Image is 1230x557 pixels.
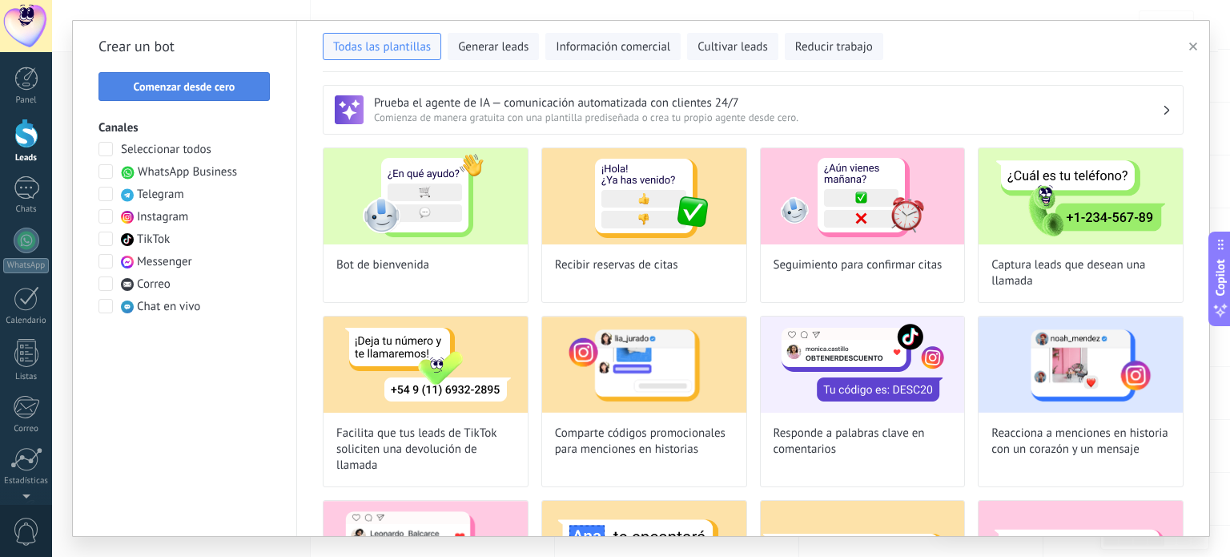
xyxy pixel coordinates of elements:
[3,258,49,273] div: WhatsApp
[137,232,170,248] span: TikTok
[324,148,528,244] img: Bot de bienvenida
[137,254,192,270] span: Messenger
[991,426,1170,458] span: Reacciona a menciones en historia con un corazón y un mensaje
[542,148,746,244] img: Recibir reservas de citas
[555,426,734,458] span: Comparte códigos promocionales para menciones en historias
[458,39,529,55] span: Generar leads
[761,148,965,244] img: Seguimiento para confirmar citas
[1212,259,1228,296] span: Copilot
[98,34,271,59] h2: Crear un bot
[555,257,678,273] span: Recibir reservas de citas
[3,316,50,326] div: Calendario
[3,476,50,486] div: Estadísticas
[336,257,429,273] span: Bot de bienvenida
[333,39,431,55] span: Todas las plantillas
[137,276,171,293] span: Correo
[545,33,681,60] button: Información comercial
[687,33,778,60] button: Cultivar leads
[979,317,1183,413] img: Reacciona a menciones en historia con un corazón y un mensaje
[3,153,50,163] div: Leads
[795,39,873,55] span: Reducir trabajo
[774,257,943,273] span: Seguimiento para confirmar citas
[979,148,1183,244] img: Captura leads que desean una llamada
[137,187,184,203] span: Telegram
[137,299,200,315] span: Chat en vivo
[991,257,1170,289] span: Captura leads que desean una llamada
[137,209,188,225] span: Instagram
[336,426,515,474] span: Facilita que tus leads de TikTok soliciten una devolución de llamada
[697,39,767,55] span: Cultivar leads
[3,204,50,215] div: Chats
[98,72,270,101] button: Comenzar desde cero
[785,33,883,60] button: Reducir trabajo
[3,372,50,382] div: Listas
[448,33,539,60] button: Generar leads
[121,142,211,158] span: Seleccionar todos
[374,111,1162,124] span: Comienza de manera gratuita con una plantilla prediseñada o crea tu propio agente desde cero.
[374,95,1162,111] h3: Prueba el agente de IA — comunicación automatizada con clientes 24/7
[134,81,235,92] span: Comenzar desde cero
[761,317,965,413] img: Responde a palabras clave en comentarios
[324,317,528,413] img: Facilita que tus leads de TikTok soliciten una devolución de llamada
[98,120,271,135] h3: Canales
[3,95,50,106] div: Panel
[323,33,441,60] button: Todas las plantillas
[3,424,50,434] div: Correo
[138,164,237,180] span: WhatsApp Business
[556,39,670,55] span: Información comercial
[774,426,952,458] span: Responde a palabras clave en comentarios
[542,317,746,413] img: Comparte códigos promocionales para menciones en historias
